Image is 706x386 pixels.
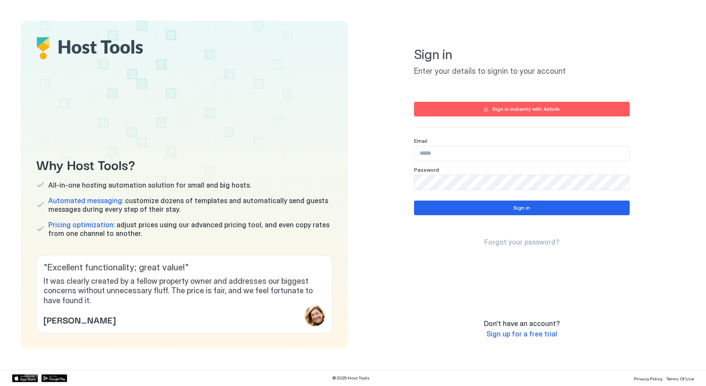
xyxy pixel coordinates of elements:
a: Privacy Policy [634,373,662,383]
span: Privacy Policy [634,376,662,381]
a: Terms Of Use [666,373,694,383]
span: customize dozens of templates and automatically send guests messages during every step of their s... [48,196,333,213]
button: Sign in instantly with Airbnb [414,102,630,116]
input: Input Field [414,175,629,190]
span: Terms Of Use [666,376,694,381]
span: adjust prices using our advanced pricing tool, and even copy rates from one channel to another. [48,220,333,238]
span: Pricing optimization: [48,220,115,229]
span: Don't have an account? [484,319,560,328]
div: profile [304,305,325,326]
span: Why Host Tools? [36,154,333,174]
span: Automated messaging: [48,196,123,205]
span: Password [414,166,439,173]
span: [PERSON_NAME] [44,313,116,326]
span: " Excellent functionality; great value! " [44,262,325,273]
span: Forgot your password? [484,238,559,246]
span: Email [414,138,427,144]
a: Sign up for a free trial [486,330,557,339]
span: All-in-one hosting automation solution for small and big hosts. [48,181,251,189]
span: It was clearly created by a fellow property owner and addresses our biggest concerns without unne... [44,276,325,306]
button: Sign in [414,201,630,215]
input: Input Field [414,146,629,161]
a: Google Play Store [41,374,67,382]
span: Enter your details to signin to your account [414,66,630,76]
div: Sign in instantly with Airbnb [492,105,560,113]
a: App Store [12,374,38,382]
a: Forgot your password? [484,238,559,247]
div: Sign in [513,204,530,212]
span: Sign in [414,47,630,63]
span: © 2025 Host Tools [332,375,370,381]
